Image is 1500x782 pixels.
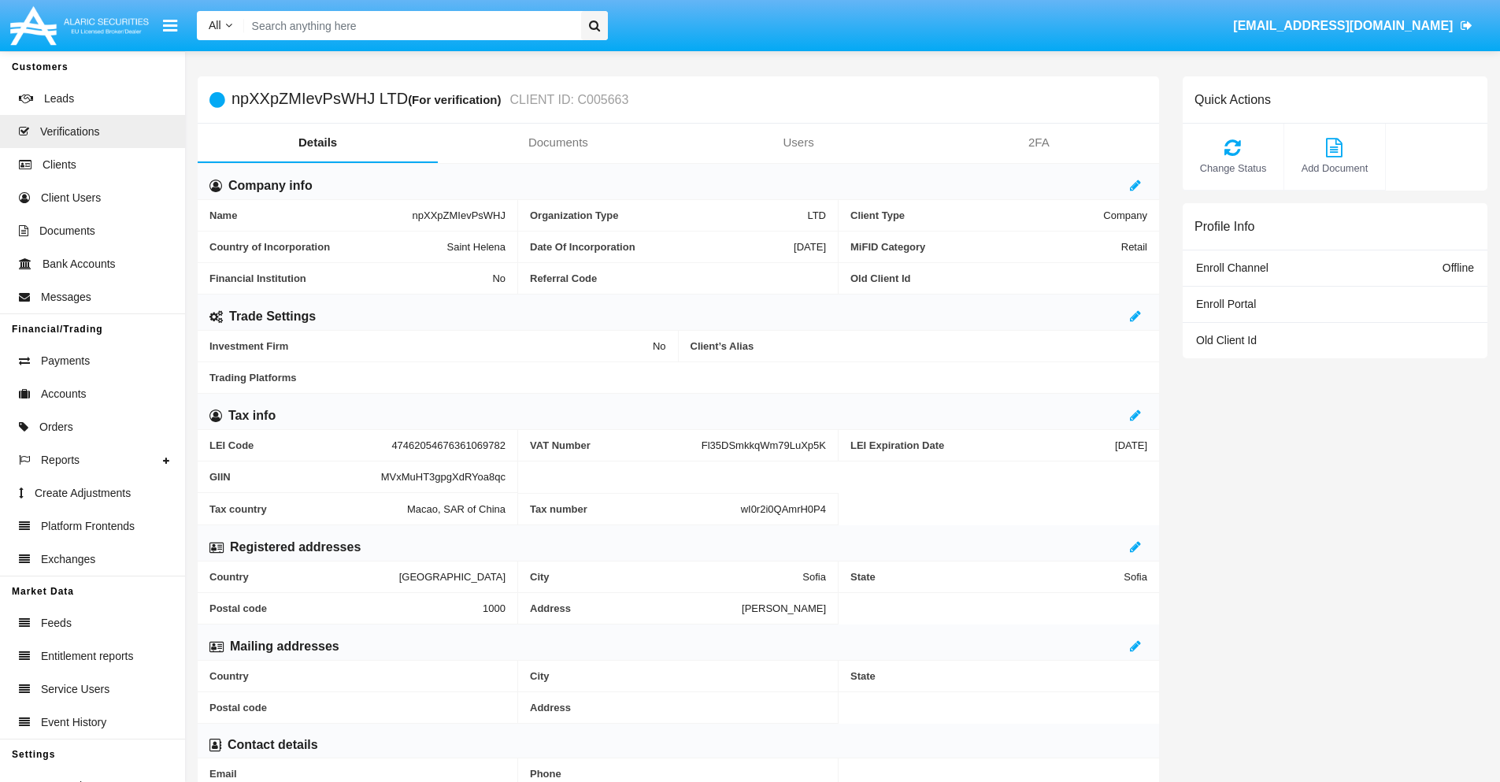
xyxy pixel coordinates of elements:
a: 2FA [919,124,1159,161]
span: 47462054676361069782 [391,439,506,451]
a: Documents [438,124,678,161]
span: Address [530,602,742,614]
span: Verifications [40,124,99,140]
span: Tax country [209,502,407,515]
span: [EMAIL_ADDRESS][DOMAIN_NAME] [1233,19,1453,32]
span: Documents [39,223,95,239]
span: Country [209,571,399,583]
img: Logo image [8,2,151,49]
span: GIIN [209,471,381,483]
span: [GEOGRAPHIC_DATA] [399,571,506,583]
span: Financial Institution [209,272,492,284]
span: [DATE] [794,241,826,253]
h6: Quick Actions [1194,92,1271,107]
span: Messages [41,289,91,306]
h6: Tax info [228,407,276,424]
span: LEI Expiration Date [850,439,1115,451]
span: Referral Code [530,272,826,284]
span: Offline [1443,261,1474,274]
span: Fl35DSmkkqWm79LuXp5K [702,439,826,451]
span: Clients [43,157,76,173]
span: Sofia [1124,571,1147,583]
span: Organization Type [530,209,807,221]
span: Feeds [41,615,72,632]
span: No [492,272,506,284]
span: Postal code [209,602,483,614]
h6: Contact details [228,736,318,754]
div: (For verification) [408,91,506,109]
span: Name [209,209,413,221]
input: Search [244,11,576,40]
a: Users [679,124,919,161]
h6: Registered addresses [230,539,361,556]
span: Event History [41,714,106,731]
span: Reports [41,452,80,469]
span: Retail [1121,241,1147,253]
h5: npXXpZMIevPsWHJ LTD [231,91,628,109]
span: Tax number [530,503,741,515]
span: Service Users [41,681,109,698]
small: CLIENT ID: C005663 [506,94,628,106]
span: 1000 [483,602,506,614]
span: Date Of Incorporation [530,241,794,253]
span: Trading Platforms [209,372,1147,384]
span: MiFID Category [850,241,1121,253]
span: [PERSON_NAME] [742,602,826,614]
span: Orders [39,419,73,435]
span: Investment Firm [209,340,653,352]
span: Saint Helena [447,241,506,253]
span: Exchanges [41,551,95,568]
span: Country of Incorporation [209,241,447,253]
span: Country [209,670,506,682]
span: LEI Code [209,439,391,451]
span: Macao, SAR of China [407,502,506,515]
span: npXXpZMIevPsWHJ [413,209,506,221]
span: City [530,571,802,583]
span: State [850,571,1124,583]
span: State [850,670,1147,682]
span: Old Client Id [850,272,1147,284]
span: Phone [530,768,826,780]
span: All [209,19,221,32]
span: Sofia [802,571,826,583]
span: Accounts [41,386,87,402]
span: Client Type [850,209,1103,221]
h6: Mailing addresses [230,638,339,655]
span: Leads [44,91,74,107]
span: Change Status [1191,161,1276,176]
span: Address [530,702,826,713]
span: VAT Number [530,439,702,451]
h6: Company info [228,177,313,195]
span: wI0r2i0QAmrH0P4 [741,503,826,515]
a: [EMAIL_ADDRESS][DOMAIN_NAME] [1226,4,1480,48]
span: Enroll Channel [1196,261,1269,274]
span: LTD [807,209,826,221]
span: Entitlement reports [41,648,134,665]
h6: Trade Settings [229,308,316,325]
span: [DATE] [1115,439,1147,451]
span: Client Users [41,190,101,206]
span: No [653,340,666,352]
a: All [197,17,244,34]
span: Email [209,768,506,780]
span: Platform Frontends [41,518,135,535]
h6: Profile Info [1194,219,1254,234]
span: Create Adjustments [35,485,131,502]
span: Payments [41,353,90,369]
span: Client’s Alias [691,340,1148,352]
span: MVxMuHT3gpgXdRYoa8qc [381,471,506,483]
span: Old Client Id [1196,334,1257,347]
span: Postal code [209,702,506,713]
span: City [530,670,826,682]
span: Company [1103,209,1147,221]
span: Bank Accounts [43,256,116,272]
span: Add Document [1292,161,1377,176]
a: Details [198,124,438,161]
span: Enroll Portal [1196,298,1256,310]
